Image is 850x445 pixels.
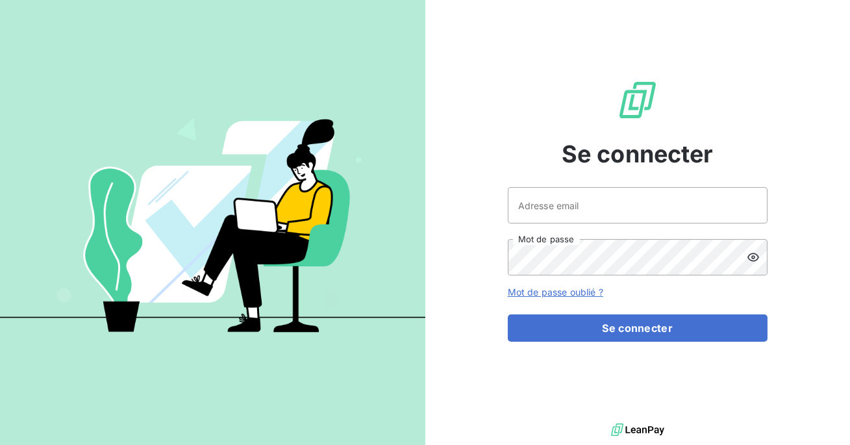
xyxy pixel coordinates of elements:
[617,79,658,121] img: Logo LeanPay
[508,314,768,342] button: Se connecter
[611,420,664,440] img: logo
[562,136,714,172] span: Se connecter
[508,187,768,223] input: placeholder
[508,286,603,298] a: Mot de passe oublié ?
